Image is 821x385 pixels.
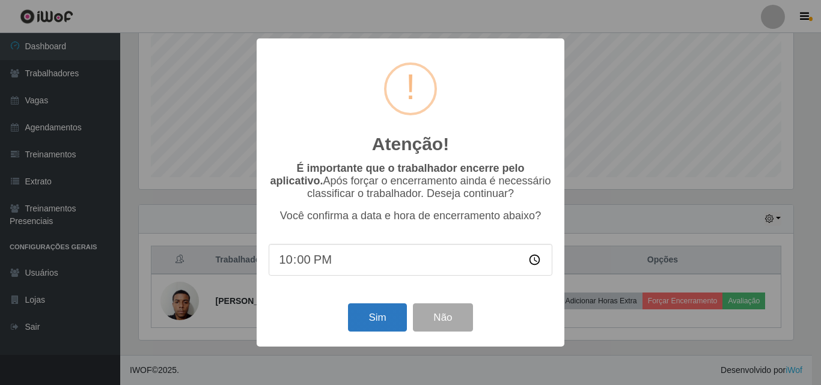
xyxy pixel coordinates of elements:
button: Sim [348,303,406,332]
b: É importante que o trabalhador encerre pelo aplicativo. [270,162,524,187]
h2: Atenção! [372,133,449,155]
p: Após forçar o encerramento ainda é necessário classificar o trabalhador. Deseja continuar? [269,162,552,200]
button: Não [413,303,472,332]
p: Você confirma a data e hora de encerramento abaixo? [269,210,552,222]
